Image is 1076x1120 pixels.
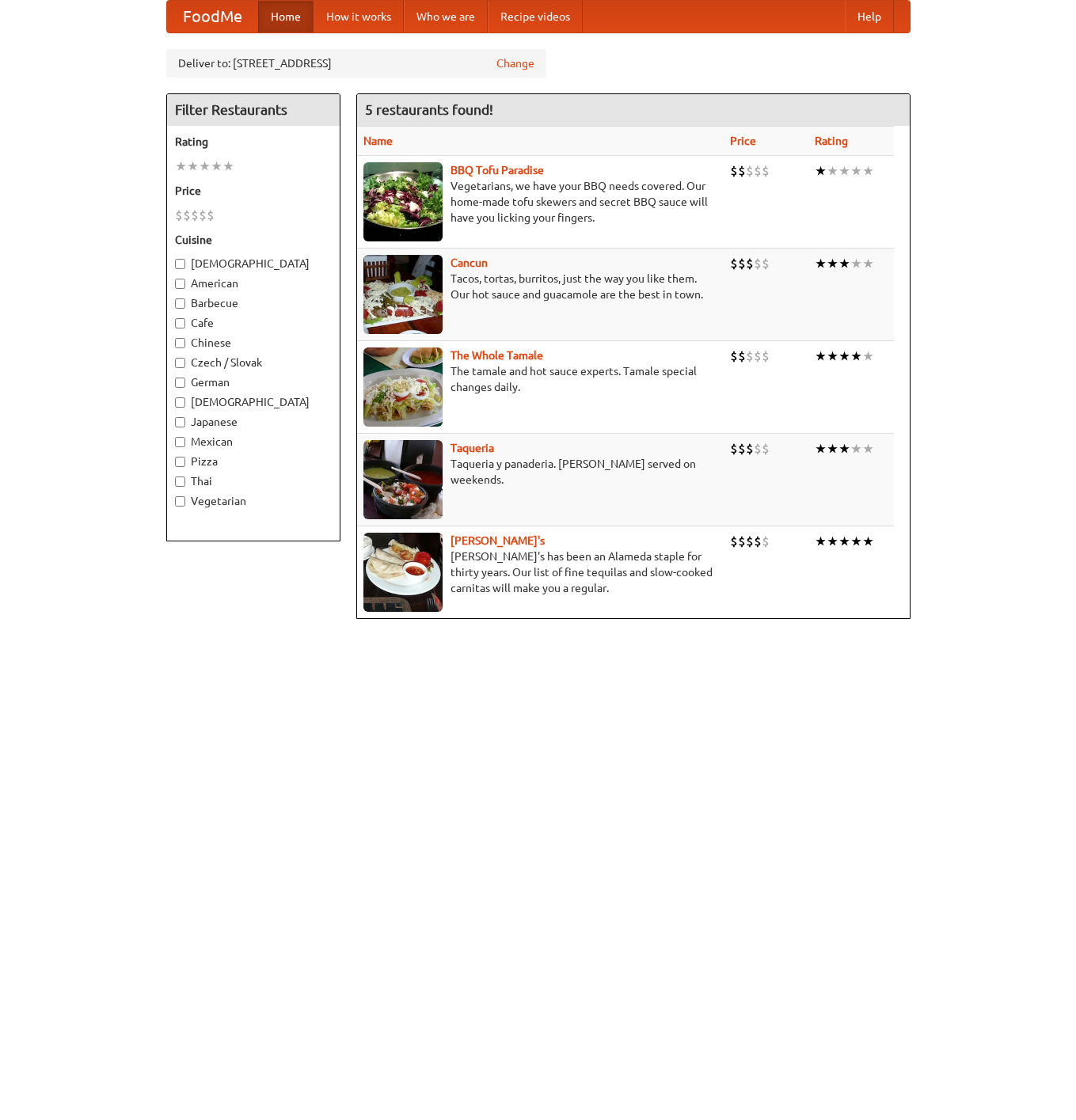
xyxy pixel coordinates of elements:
li: ★ [838,255,850,272]
input: Mexican [175,437,185,447]
a: Who we are [404,1,488,32]
p: The tamale and hot sauce experts. Tamale special changes daily. [363,363,717,395]
li: $ [738,347,746,365]
ng-pluralize: 5 restaurants found! [365,102,493,117]
img: tofuparadise.jpg [363,162,443,241]
li: ★ [815,162,827,180]
li: $ [175,207,183,224]
label: Mexican [175,434,332,450]
li: $ [762,347,770,365]
a: Taqueria [451,442,494,454]
div: Deliver to: [STREET_ADDRESS] [166,49,546,78]
li: $ [754,162,762,180]
a: Price [730,135,756,147]
li: ★ [862,255,874,272]
li: $ [762,533,770,550]
li: ★ [187,158,199,175]
b: [PERSON_NAME]'s [451,534,545,547]
li: $ [738,162,746,180]
li: ★ [211,158,222,175]
input: American [175,279,185,289]
li: ★ [815,347,827,365]
li: $ [746,255,754,272]
li: $ [191,207,199,224]
label: Chinese [175,335,332,351]
li: $ [762,255,770,272]
li: ★ [838,347,850,365]
li: $ [754,533,762,550]
a: Cancun [451,256,488,269]
li: $ [762,440,770,457]
a: Name [363,135,393,147]
img: cancun.jpg [363,255,443,334]
label: [DEMOGRAPHIC_DATA] [175,394,332,410]
input: Japanese [175,417,185,427]
a: How it works [314,1,404,32]
li: ★ [850,533,862,550]
li: $ [746,440,754,457]
li: ★ [827,533,838,550]
li: ★ [827,440,838,457]
li: ★ [862,440,874,457]
label: Cafe [175,315,332,331]
input: Thai [175,476,185,487]
p: Taqueria y panaderia. [PERSON_NAME] served on weekends. [363,456,717,488]
li: ★ [850,347,862,365]
li: $ [730,347,738,365]
li: $ [730,162,738,180]
label: American [175,275,332,291]
li: ★ [850,255,862,272]
li: ★ [838,162,850,180]
input: Vegetarian [175,496,185,507]
li: $ [207,207,215,224]
li: ★ [199,158,211,175]
input: Czech / Slovak [175,358,185,368]
a: BBQ Tofu Paradise [451,164,544,177]
li: ★ [827,162,838,180]
li: $ [746,347,754,365]
li: $ [738,255,746,272]
input: German [175,378,185,388]
li: $ [754,255,762,272]
label: Pizza [175,454,332,469]
li: $ [730,533,738,550]
li: ★ [222,158,234,175]
li: $ [730,440,738,457]
input: Chinese [175,338,185,348]
li: ★ [815,533,827,550]
li: ★ [175,158,187,175]
li: $ [199,207,207,224]
label: [DEMOGRAPHIC_DATA] [175,256,332,271]
li: $ [746,533,754,550]
li: $ [754,347,762,365]
img: pedros.jpg [363,533,443,612]
p: Vegetarians, we have your BBQ needs covered. Our home-made tofu skewers and secret BBQ sauce will... [363,178,717,226]
h5: Rating [175,134,332,150]
li: ★ [827,255,838,272]
li: $ [738,533,746,550]
h5: Cuisine [175,232,332,248]
li: ★ [827,347,838,365]
input: [DEMOGRAPHIC_DATA] [175,259,185,269]
li: ★ [850,440,862,457]
li: $ [738,440,746,457]
img: taqueria.jpg [363,440,443,519]
li: $ [754,440,762,457]
h5: Price [175,183,332,199]
label: Thai [175,473,332,489]
li: ★ [815,440,827,457]
label: German [175,374,332,390]
input: [DEMOGRAPHIC_DATA] [175,397,185,408]
input: Cafe [175,318,185,328]
li: ★ [850,162,862,180]
a: Recipe videos [488,1,583,32]
a: Change [496,55,534,71]
a: FoodMe [167,1,258,32]
a: Help [845,1,894,32]
li: $ [730,255,738,272]
input: Barbecue [175,298,185,309]
li: ★ [862,162,874,180]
